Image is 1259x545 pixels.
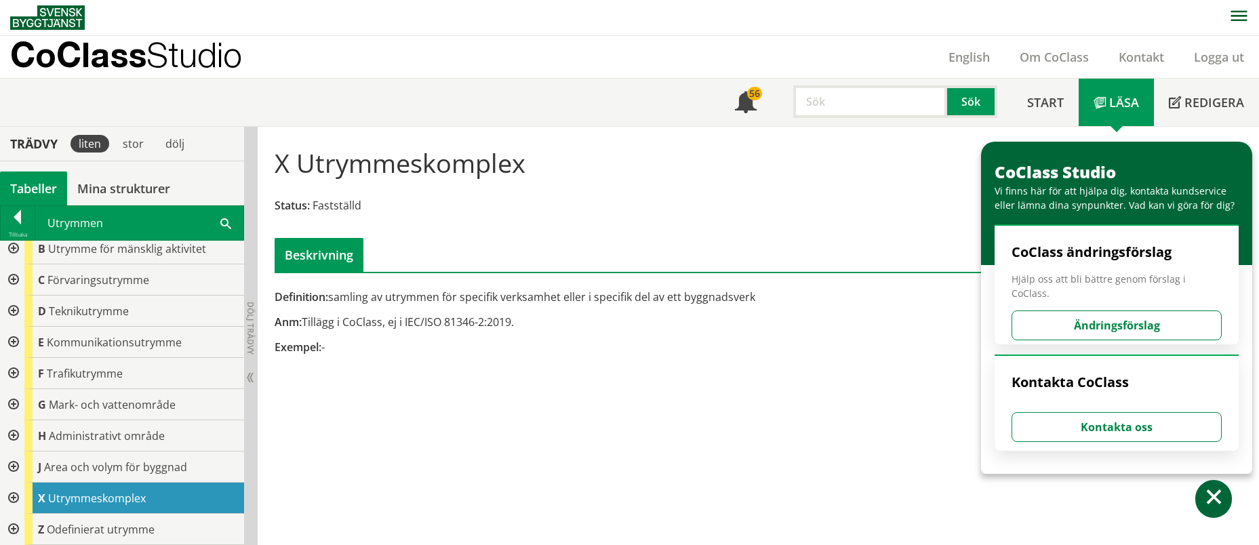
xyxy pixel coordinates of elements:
[44,460,187,475] span: Area och volym för byggnad
[47,522,155,537] span: Odefinierat utrymme
[1,229,35,240] div: Tillbaka
[67,171,180,205] a: Mina strukturer
[38,241,45,256] span: B
[35,206,243,240] div: Utrymmen
[1027,94,1064,110] span: Start
[947,85,997,118] button: Sök
[1012,412,1222,442] button: Kontakta oss
[49,304,129,319] span: Teknikutrymme
[38,522,44,537] span: Z
[720,79,772,126] a: 56
[793,85,947,118] input: Sök
[1012,420,1222,435] a: Kontakta oss
[275,315,302,329] span: Anm:
[245,302,256,355] span: Dölj trädvy
[38,366,44,381] span: F
[275,340,321,355] span: Exempel:
[1012,310,1222,340] button: Ändringsförslag
[1012,272,1222,300] span: Hjälp oss att bli bättre genom förslag i CoClass.
[48,491,146,506] span: Utrymmeskomplex
[49,397,176,412] span: Mark- och vattenområde
[735,93,757,115] span: Notifikationer
[38,460,41,475] span: J
[38,272,45,287] span: C
[47,272,149,287] span: Förvaringsutrymme
[38,428,46,443] span: H
[1012,243,1222,261] h4: CoClass ändringsförslag
[220,216,231,230] span: Sök i tabellen
[1012,79,1079,126] a: Start
[47,366,123,381] span: Trafikutrymme
[71,135,109,153] div: liten
[934,49,1005,65] a: English
[115,135,152,153] div: stor
[275,148,525,178] h1: X Utrymmeskomplex
[1184,94,1244,110] span: Redigera
[1005,49,1104,65] a: Om CoClass
[10,5,85,30] img: Svensk Byggtjänst
[146,35,242,75] span: Studio
[313,198,361,213] span: Fastställd
[275,315,823,329] div: Tillägg i CoClass, ej i IEC/ISO 81346-2:2019.
[1079,79,1154,126] a: Läsa
[995,184,1245,212] div: Vi finns här för att hjälpa dig, kontakta kundservice eller lämna dina synpunkter. Vad kan vi gör...
[995,161,1116,183] span: CoClass Studio
[1109,94,1139,110] span: Läsa
[38,491,45,506] span: X
[1154,79,1259,126] a: Redigera
[3,136,65,151] div: Trädvy
[1179,49,1259,65] a: Logga ut
[157,135,193,153] div: dölj
[1104,49,1179,65] a: Kontakt
[747,87,762,100] div: 56
[10,36,271,78] a: CoClassStudio
[275,198,310,213] span: Status:
[275,340,823,355] div: -
[38,335,44,350] span: E
[38,397,46,412] span: G
[38,304,46,319] span: D
[10,47,242,62] p: CoClass
[1012,374,1222,391] h4: Kontakta CoClass
[49,428,165,443] span: Administrativt område
[275,289,328,304] span: Definition:
[275,238,363,272] div: Beskrivning
[275,289,823,304] div: samling av utrymmen för specifik verksamhet eller i specifik del av ett byggnadsverk
[47,335,182,350] span: Kommunikationsutrymme
[48,241,206,256] span: Utrymme för mänsklig aktivitet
